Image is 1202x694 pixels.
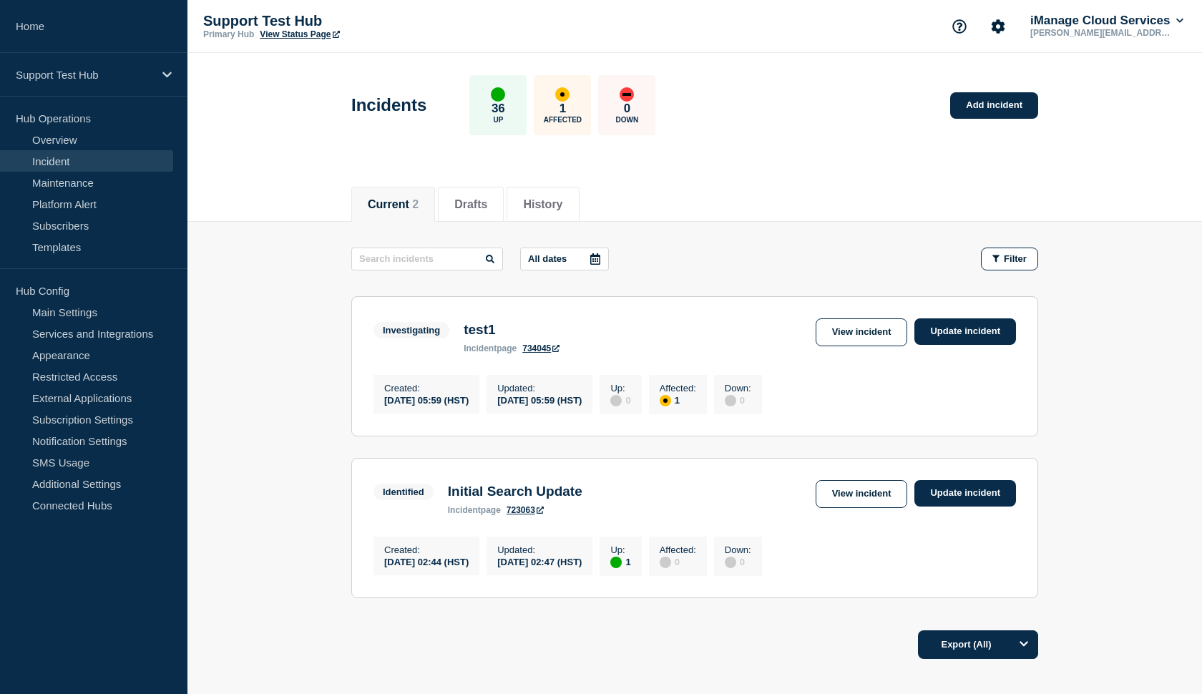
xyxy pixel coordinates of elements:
[497,544,582,555] p: Updated :
[660,544,696,555] p: Affected :
[520,248,609,270] button: All dates
[464,322,560,338] h3: test1
[448,505,481,515] span: incident
[203,13,489,29] p: Support Test Hub
[497,394,582,406] div: [DATE] 05:59 (HST)
[725,383,751,394] p: Down :
[464,343,497,353] span: incident
[610,394,630,406] div: 0
[351,95,426,115] h1: Incidents
[260,29,339,39] a: View Status Page
[944,11,974,41] button: Support
[725,555,751,568] div: 0
[497,555,582,567] div: [DATE] 02:47 (HST)
[373,322,449,338] span: Investigating
[725,395,736,406] div: disabled
[914,480,1016,507] a: Update incident
[1010,630,1038,659] button: Options
[914,318,1016,345] a: Update incident
[981,248,1038,270] button: Filter
[1027,28,1176,38] p: [PERSON_NAME][EMAIL_ADDRESS][PERSON_NAME][DOMAIN_NAME]
[610,383,630,394] p: Up :
[950,92,1038,119] a: Add incident
[497,383,582,394] p: Updated :
[660,394,696,406] div: 1
[660,383,696,394] p: Affected :
[725,394,751,406] div: 0
[816,480,908,508] a: View incident
[610,557,622,568] div: up
[660,555,696,568] div: 0
[351,248,503,270] input: Search incidents
[16,69,153,81] p: Support Test Hub
[464,343,517,353] p: page
[660,395,671,406] div: affected
[725,544,751,555] p: Down :
[616,116,639,124] p: Down
[384,383,469,394] p: Created :
[610,395,622,406] div: disabled
[816,318,908,346] a: View incident
[610,544,630,555] p: Up :
[384,394,469,406] div: [DATE] 05:59 (HST)
[373,484,434,500] span: Identified
[1027,14,1186,28] button: iManage Cloud Services
[454,198,487,211] button: Drafts
[491,87,505,102] div: up
[522,343,560,353] a: 734045
[384,555,469,567] div: [DATE] 02:44 (HST)
[523,198,562,211] button: History
[555,87,570,102] div: affected
[448,505,501,515] p: page
[528,253,567,264] p: All dates
[983,11,1013,41] button: Account settings
[384,544,469,555] p: Created :
[493,116,503,124] p: Up
[725,557,736,568] div: disabled
[203,29,254,39] p: Primary Hub
[660,557,671,568] div: disabled
[448,484,582,499] h3: Initial Search Update
[624,102,630,116] p: 0
[368,198,419,211] button: Current 2
[918,630,1038,659] button: Export (All)
[412,198,419,210] span: 2
[1004,253,1027,264] span: Filter
[492,102,505,116] p: 36
[620,87,634,102] div: down
[610,555,630,568] div: 1
[544,116,582,124] p: Affected
[507,505,544,515] a: 723063
[560,102,566,116] p: 1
